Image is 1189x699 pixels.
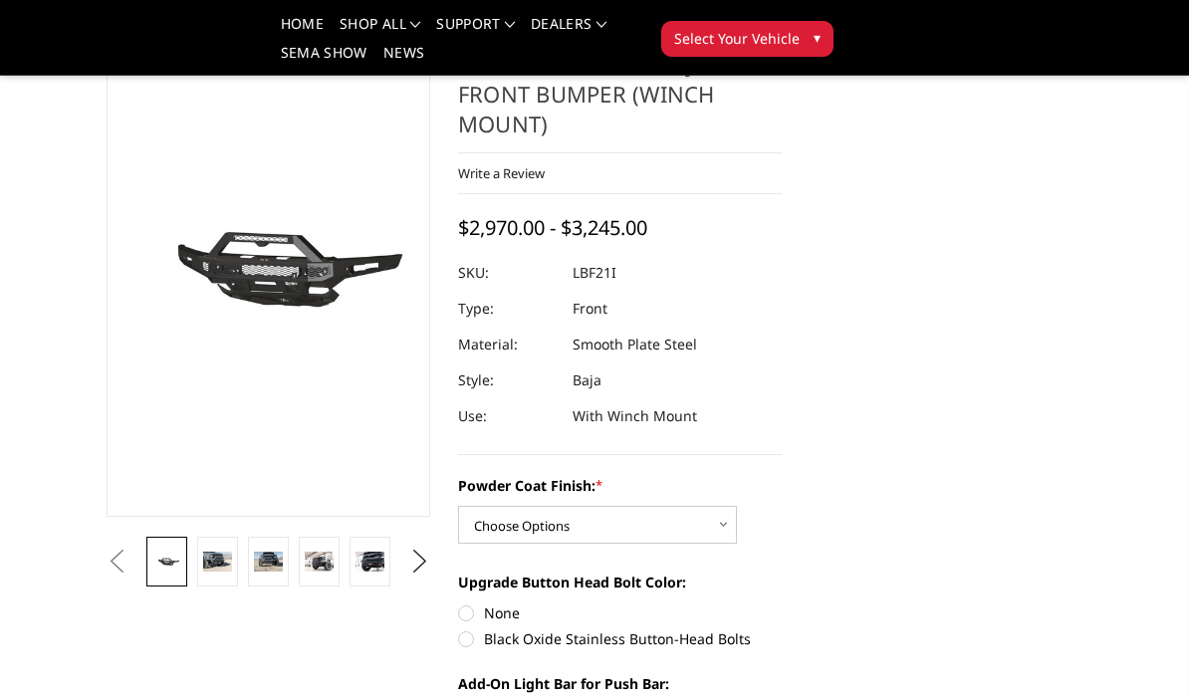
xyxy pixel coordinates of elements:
dt: Use: [458,398,558,434]
button: Select Your Vehicle [661,21,833,57]
dt: Material: [458,327,558,362]
dd: With Winch Mount [573,398,697,434]
dt: Type: [458,291,558,327]
h1: [DATE]-[DATE] Ford Raptor - Freedom Series - Baja Front Bumper (winch mount) [458,19,782,153]
dd: Smooth Plate Steel [573,327,697,362]
label: Add-On Light Bar for Push Bar: [458,673,782,694]
a: Support [436,17,515,46]
dd: Baja [573,362,601,398]
a: Dealers [531,17,606,46]
label: Black Oxide Stainless Button-Head Bolts [458,628,782,649]
iframe: Chat Widget [1089,603,1189,699]
img: 2021-2025 Ford Raptor - Freedom Series - Baja Front Bumper (winch mount) [254,552,283,571]
a: Write a Review [458,164,545,182]
img: 2021-2025 Ford Raptor - Freedom Series - Baja Front Bumper (winch mount) [305,552,334,571]
span: Select Your Vehicle [674,28,800,49]
label: Upgrade Button Head Bolt Color: [458,572,782,592]
dt: Style: [458,362,558,398]
a: shop all [340,17,420,46]
a: Home [281,17,324,46]
span: ▾ [814,27,821,48]
dd: Front [573,291,607,327]
span: $2,970.00 - $3,245.00 [458,214,647,241]
button: Previous [102,547,131,577]
a: SEMA Show [281,46,367,75]
img: 2021-2025 Ford Raptor - Freedom Series - Baja Front Bumper (winch mount) [203,552,232,571]
button: Next [405,547,435,577]
a: News [383,46,424,75]
dt: SKU: [458,255,558,291]
label: None [458,602,782,623]
a: 2021-2025 Ford Raptor - Freedom Series - Baja Front Bumper (winch mount) [107,19,430,517]
img: 2021-2025 Ford Raptor - Freedom Series - Baja Front Bumper (winch mount) [356,552,384,571]
dd: LBF21I [573,255,616,291]
label: Powder Coat Finish: [458,475,782,496]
